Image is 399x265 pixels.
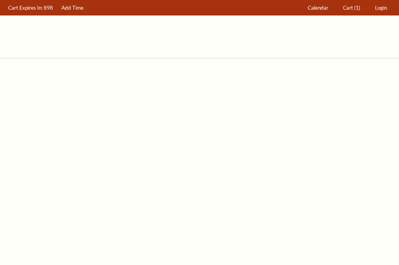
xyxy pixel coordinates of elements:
span: Calendar [308,5,328,11]
a: Cart (1) [339,0,364,15]
span: Cart [343,5,353,11]
a: Add Time [58,0,87,15]
a: Login [372,0,391,15]
span: Login [375,5,387,11]
span: Cart Expires In: [8,5,43,11]
a: Calendar [304,0,332,15]
span: (1) [354,5,360,11]
span: 898 [44,5,53,11]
